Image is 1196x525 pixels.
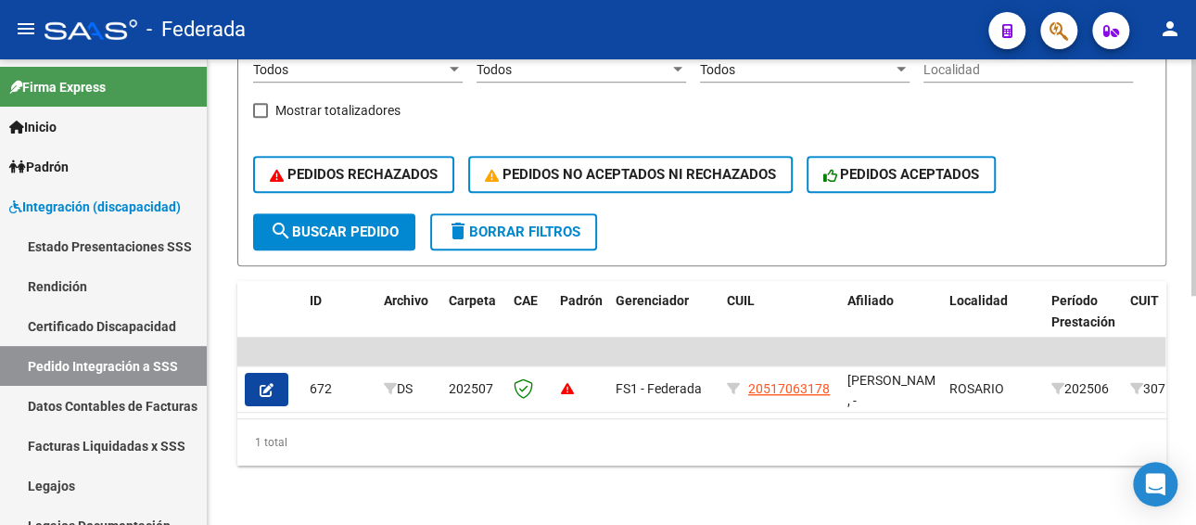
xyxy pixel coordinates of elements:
[275,99,401,122] span: Mostrar totalizadores
[1051,378,1115,400] div: 202506
[560,293,603,308] span: Padrón
[942,281,1044,363] datatable-header-cell: Localidad
[1159,18,1181,40] mat-icon: person
[949,293,1008,308] span: Localidad
[253,213,415,250] button: Buscar Pedido
[727,293,755,308] span: CUIL
[514,293,538,308] span: CAE
[384,378,434,400] div: DS
[9,77,106,97] span: Firma Express
[430,213,597,250] button: Borrar Filtros
[146,9,246,50] span: - Federada
[9,157,69,177] span: Padrón
[270,166,438,183] span: PEDIDOS RECHAZADOS
[1133,462,1177,506] div: Open Intercom Messenger
[700,62,735,77] span: Todos
[447,224,580,240] span: Borrar Filtros
[253,62,288,77] span: Todos
[616,381,702,396] span: FS1 - Federada
[447,220,469,242] mat-icon: delete
[616,293,689,308] span: Gerenciador
[485,166,776,183] span: PEDIDOS NO ACEPTADOS NI RECHAZADOS
[468,156,793,193] button: PEDIDOS NO ACEPTADOS NI RECHAZADOS
[270,220,292,242] mat-icon: search
[608,281,719,363] datatable-header-cell: Gerenciador
[15,18,37,40] mat-icon: menu
[748,381,830,396] span: 20517063178
[449,293,496,308] span: Carpeta
[384,293,428,308] span: Archivo
[237,419,1166,466] div: 1 total
[376,281,441,363] datatable-header-cell: Archivo
[847,373,947,409] span: [PERSON_NAME] , -
[823,166,980,183] span: PEDIDOS ACEPTADOS
[1130,293,1159,308] span: CUIT
[449,381,493,396] span: 202507
[302,281,376,363] datatable-header-cell: ID
[949,381,1004,396] span: ROSARIO
[310,293,322,308] span: ID
[719,281,840,363] datatable-header-cell: CUIL
[1044,281,1123,363] datatable-header-cell: Período Prestación
[477,62,512,77] span: Todos
[840,281,942,363] datatable-header-cell: Afiliado
[807,156,997,193] button: PEDIDOS ACEPTADOS
[310,378,369,400] div: 672
[506,281,553,363] datatable-header-cell: CAE
[847,293,894,308] span: Afiliado
[253,156,454,193] button: PEDIDOS RECHAZADOS
[553,281,608,363] datatable-header-cell: Padrón
[9,117,57,137] span: Inicio
[1051,293,1115,329] span: Período Prestación
[270,224,399,240] span: Buscar Pedido
[9,197,181,217] span: Integración (discapacidad)
[441,281,506,363] datatable-header-cell: Carpeta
